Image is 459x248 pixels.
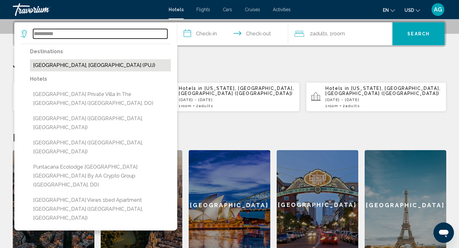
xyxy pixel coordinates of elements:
p: [DATE] - [DATE] [325,98,441,102]
div: Search widget [14,22,445,45]
button: Hotels in [US_STATE], [GEOGRAPHIC_DATA], [GEOGRAPHIC_DATA] ([GEOGRAPHIC_DATA])[DATE] - [DATE]1Roo... [306,82,446,112]
button: Change language [383,5,395,15]
p: Your Recent Searches [13,63,446,76]
button: [GEOGRAPHIC_DATA] views 1bed apartment [GEOGRAPHIC_DATA] ([GEOGRAPHIC_DATA], [GEOGRAPHIC_DATA]) [30,194,171,224]
span: 2 [310,29,327,38]
span: 2 [196,104,213,108]
span: en [383,8,389,13]
p: Hotels [30,75,171,84]
iframe: Button to launch messaging window [433,222,454,243]
span: AG [434,6,442,13]
button: User Menu [430,3,446,16]
button: Check in and out dates [177,22,288,45]
a: Cruises [245,7,260,12]
span: [US_STATE], [GEOGRAPHIC_DATA], [GEOGRAPHIC_DATA] ([GEOGRAPHIC_DATA]) [325,86,441,96]
p: Destinations [30,47,171,56]
a: Cars [223,7,232,12]
button: Search [392,22,445,45]
span: 2 [343,104,360,108]
span: Room [181,104,192,108]
button: Hotels in [US_STATE], [GEOGRAPHIC_DATA], [GEOGRAPHIC_DATA] ([GEOGRAPHIC_DATA])[DATE] - [DATE]1Roo... [159,82,300,112]
span: Search [407,32,430,37]
button: [GEOGRAPHIC_DATA] ([GEOGRAPHIC_DATA], [GEOGRAPHIC_DATA]) [30,113,171,134]
p: [DATE] - [DATE] [179,98,295,102]
span: Room [328,104,339,108]
a: Flights [196,7,210,12]
span: [US_STATE], [GEOGRAPHIC_DATA], [GEOGRAPHIC_DATA] ([GEOGRAPHIC_DATA]) [179,86,294,96]
span: Hotels in [325,86,349,91]
span: 1 [179,104,192,108]
a: Travorium [13,3,162,16]
span: Adults [313,31,327,37]
a: Activities [273,7,291,12]
button: Change currency [404,5,420,15]
h2: Featured Destinations [13,131,446,144]
span: 1 [325,104,338,108]
span: Room [332,31,345,37]
span: , 1 [327,29,345,38]
button: Hotels in [GEOGRAPHIC_DATA], [GEOGRAPHIC_DATA] (PUJ)[DATE] - [DATE]1Room2Adults [13,82,153,112]
span: USD [404,8,414,13]
span: Hotels in [179,86,203,91]
button: Travelers: 2 adults, 0 children [288,22,393,45]
button: [GEOGRAPHIC_DATA] Private Villa in The [GEOGRAPHIC_DATA] ([GEOGRAPHIC_DATA], DO) [30,88,171,109]
button: [GEOGRAPHIC_DATA] ([GEOGRAPHIC_DATA], [GEOGRAPHIC_DATA]) [30,137,171,158]
a: Hotels [169,7,184,12]
span: Adults [199,104,213,108]
button: [GEOGRAPHIC_DATA], [GEOGRAPHIC_DATA] (PUJ) [30,59,171,71]
button: Puntacana Ecolodge [GEOGRAPHIC_DATA] [GEOGRAPHIC_DATA] by AA Crypto Group ([GEOGRAPHIC_DATA], DO) [30,161,171,191]
span: Adults [346,104,360,108]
